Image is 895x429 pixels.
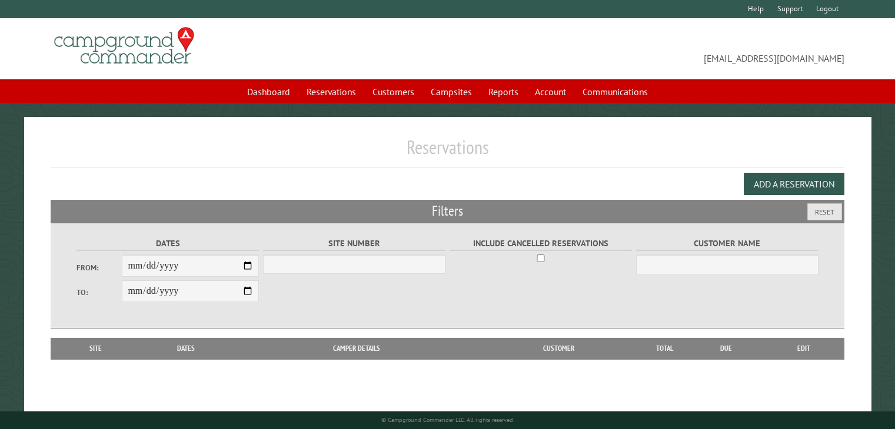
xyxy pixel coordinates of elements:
a: Campsites [424,81,479,103]
small: © Campground Commander LLC. All rights reserved. [381,416,514,424]
th: Dates [135,338,237,359]
a: Reports [481,81,525,103]
th: Edit [764,338,844,359]
a: Dashboard [240,81,297,103]
button: Reset [807,203,842,220]
th: Site [56,338,135,359]
a: Customers [365,81,421,103]
button: Add a Reservation [744,173,844,195]
label: Customer Name [636,237,819,250]
th: Total [641,338,688,359]
label: From: [76,262,122,273]
span: [EMAIL_ADDRESS][DOMAIN_NAME] [448,32,844,65]
label: Site Number [263,237,446,250]
label: To: [76,287,122,298]
th: Camper Details [237,338,476,359]
img: Campground Commander [51,23,198,69]
a: Communications [575,81,655,103]
label: Include Cancelled Reservations [450,237,633,250]
h1: Reservations [51,136,844,168]
a: Reservations [300,81,363,103]
th: Due [688,338,764,359]
h2: Filters [51,200,844,222]
a: Account [528,81,573,103]
th: Customer [476,338,641,359]
label: Dates [76,237,259,250]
